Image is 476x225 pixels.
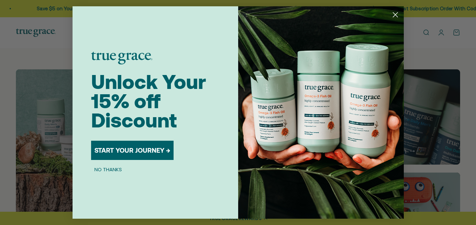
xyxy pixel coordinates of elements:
[238,6,404,219] img: 098727d5-50f8-4f9b-9554-844bb8da1403.jpeg
[91,141,174,160] button: START YOUR JOURNEY →
[91,165,125,173] button: NO THANKS
[91,70,206,132] span: Unlock Your 15% off Discount
[91,52,152,64] img: logo placeholder
[390,9,401,21] button: Close dialog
